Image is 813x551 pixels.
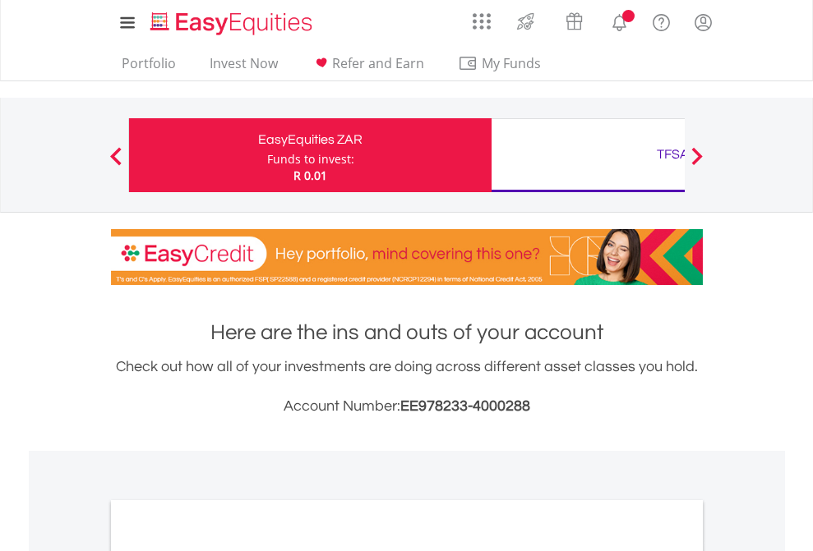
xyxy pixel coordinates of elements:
a: Vouchers [550,4,598,34]
h1: Here are the ins and outs of your account [111,318,703,347]
a: My Profile [682,4,724,40]
div: EasyEquities ZAR [139,128,482,151]
div: Check out how all of your investments are doing across different asset classes you hold. [111,356,703,418]
a: Notifications [598,4,640,37]
span: My Funds [458,53,566,74]
a: Refer and Earn [305,55,431,80]
img: grid-menu-icon.svg [473,12,491,30]
span: Refer and Earn [332,54,424,72]
img: thrive-v2.svg [512,8,539,34]
button: Previous [99,155,132,172]
img: vouchers-v2.svg [561,8,588,34]
div: Funds to invest: [267,151,354,168]
span: EE978233-4000288 [400,398,530,414]
button: Next [681,155,714,172]
img: EasyEquities_Logo.png [147,10,319,37]
a: Home page [144,4,319,37]
a: Portfolio [115,55,182,80]
a: FAQ's and Support [640,4,682,37]
a: Invest Now [203,55,284,80]
h3: Account Number: [111,395,703,418]
a: AppsGrid [462,4,501,30]
span: R 0.01 [293,168,327,183]
img: EasyCredit Promotion Banner [111,229,703,285]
